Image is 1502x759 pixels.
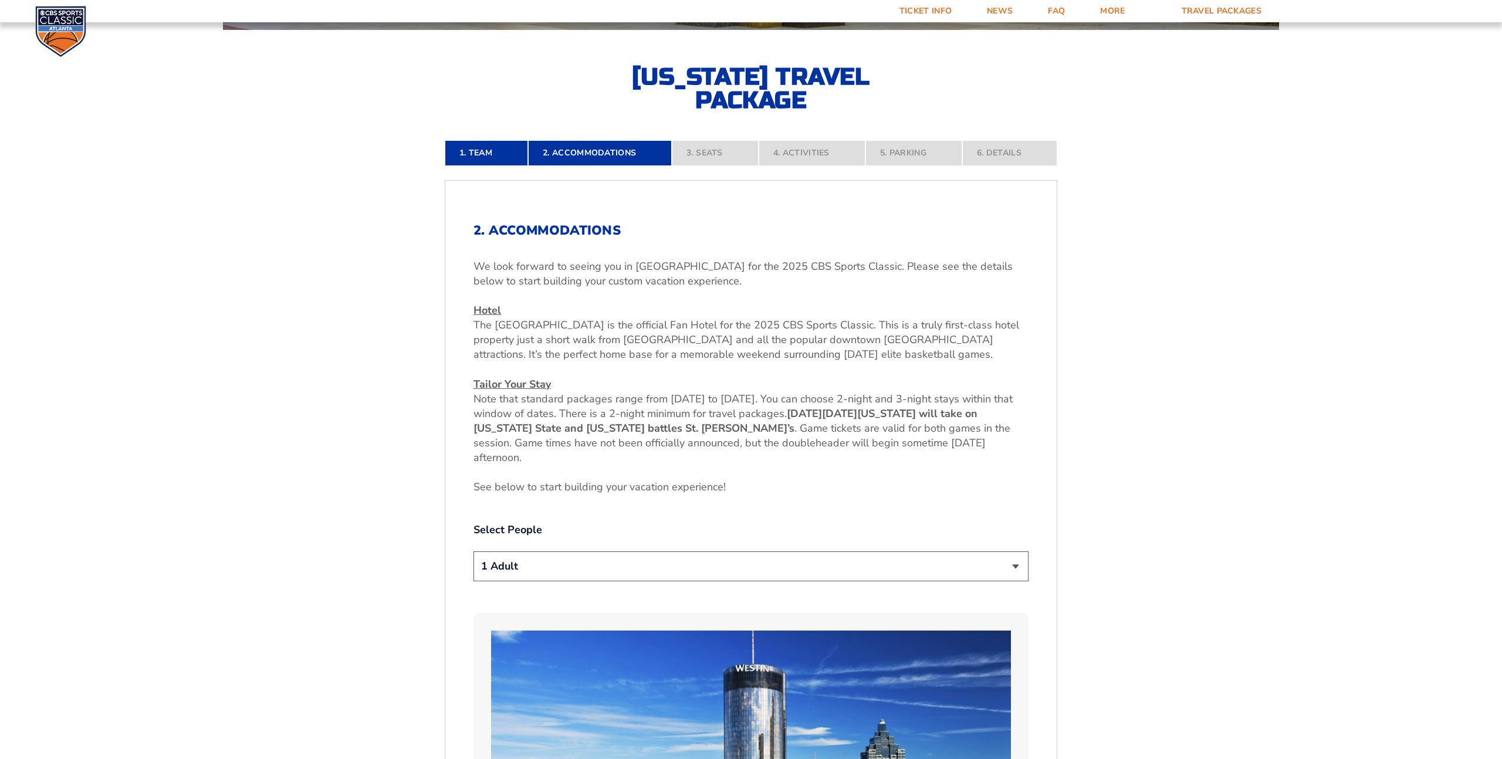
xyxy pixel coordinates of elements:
span: The [GEOGRAPHIC_DATA] is the official Fan Hotel for the 2025 CBS Sports Classic. This is a truly ... [473,318,1019,361]
u: Hotel [473,303,501,317]
p: See below to start building your vacation e [473,480,1029,494]
u: Tailor Your Stay [473,377,551,391]
a: 1. Team [445,140,528,166]
span: xperience! [678,480,726,494]
p: We look forward to seeing you in [GEOGRAPHIC_DATA] for the 2025 CBS Sports Classic. Please see th... [473,259,1029,289]
h2: [US_STATE] Travel Package [622,65,880,112]
img: CBS Sports Classic [35,6,86,57]
strong: [US_STATE] will take on [US_STATE] State and [US_STATE] battles St. [PERSON_NAME]’s [473,406,977,435]
label: Select People [473,523,1029,537]
span: Note that standard packages range from [DATE] to [DATE]. You can choose 2-night and 3-night stays... [473,392,1013,421]
h2: 2. Accommodations [473,223,1029,238]
strong: [DATE][DATE] [787,406,857,421]
span: . Game tickets are valid for both games in the session. Game times have not been officially annou... [473,421,1010,465]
